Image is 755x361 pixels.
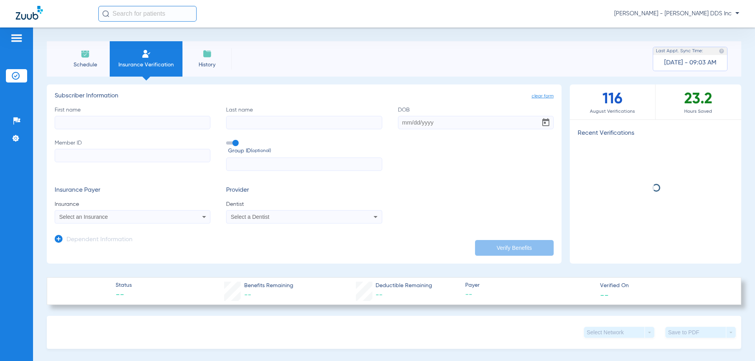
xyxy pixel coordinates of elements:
[251,147,271,155] small: (optional)
[228,147,382,155] span: Group ID
[600,291,609,299] span: --
[55,200,210,208] span: Insurance
[465,281,593,290] span: Payer
[398,116,554,129] input: DOBOpen calendar
[142,49,151,59] img: Manual Insurance Verification
[98,6,197,22] input: Search for patients
[600,282,728,290] span: Verified On
[226,200,382,208] span: Dentist
[656,47,703,55] span: Last Appt. Sync Time:
[614,10,739,18] span: [PERSON_NAME] - [PERSON_NAME] DDS Inc
[10,33,23,43] img: hamburger-icon
[102,10,109,17] img: Search Icon
[719,48,724,54] img: last sync help info
[55,92,554,100] h3: Subscriber Information
[656,108,741,115] span: Hours Saved
[244,291,251,299] span: --
[656,84,741,119] div: 23.2
[116,290,132,301] span: --
[376,291,383,299] span: --
[66,61,104,69] span: Schedule
[570,130,741,137] h3: Recent Verifications
[231,214,269,220] span: Select a Dentist
[226,187,382,194] h3: Provider
[59,214,108,220] span: Select an Insurance
[244,282,293,290] span: Benefits Remaining
[376,282,432,290] span: Deductible Remaining
[16,6,43,20] img: Zuub Logo
[398,106,554,129] label: DOB
[55,116,210,129] input: First name
[226,106,382,129] label: Last name
[226,116,382,129] input: Last name
[116,61,177,69] span: Insurance Verification
[188,61,226,69] span: History
[55,106,210,129] label: First name
[465,290,593,300] span: --
[116,281,132,290] span: Status
[475,240,554,256] button: Verify Benefits
[66,236,133,244] h3: Dependent Information
[203,49,212,59] img: History
[570,108,655,115] span: August Verifications
[81,49,90,59] img: Schedule
[55,187,210,194] h3: Insurance Payer
[570,84,656,119] div: 116
[532,92,554,100] span: clear form
[55,149,210,162] input: Member ID
[538,115,554,130] button: Open calendar
[55,139,210,171] label: Member ID
[664,59,716,67] span: [DATE] - 09:03 AM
